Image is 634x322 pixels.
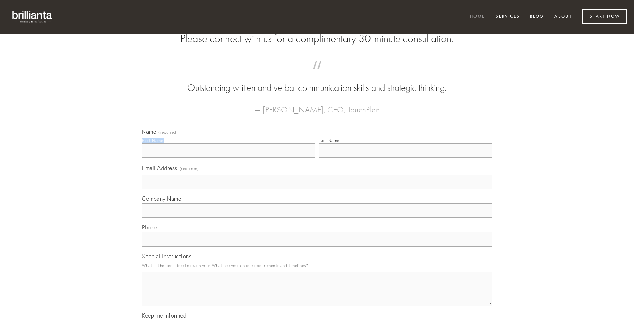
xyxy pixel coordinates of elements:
[582,9,627,24] a: Start Now
[153,68,481,95] blockquote: Outstanding written and verbal communication skills and strategic thinking.
[142,261,492,270] p: What is the best time to reach you? What are your unique requirements and timelines?
[466,11,490,23] a: Home
[153,95,481,117] figcaption: — [PERSON_NAME], CEO, TouchPlan
[142,165,177,171] span: Email Address
[142,128,156,135] span: Name
[319,138,339,143] div: Last Name
[142,195,181,202] span: Company Name
[7,7,58,27] img: brillianta - research, strategy, marketing
[142,138,163,143] div: First Name
[550,11,576,23] a: About
[491,11,524,23] a: Services
[158,130,178,134] span: (required)
[153,68,481,81] span: “
[142,224,157,231] span: Phone
[142,312,186,319] span: Keep me informed
[180,164,199,173] span: (required)
[526,11,548,23] a: Blog
[142,253,191,260] span: Special Instructions
[142,32,492,45] h2: Please connect with us for a complimentary 30-minute consultation.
